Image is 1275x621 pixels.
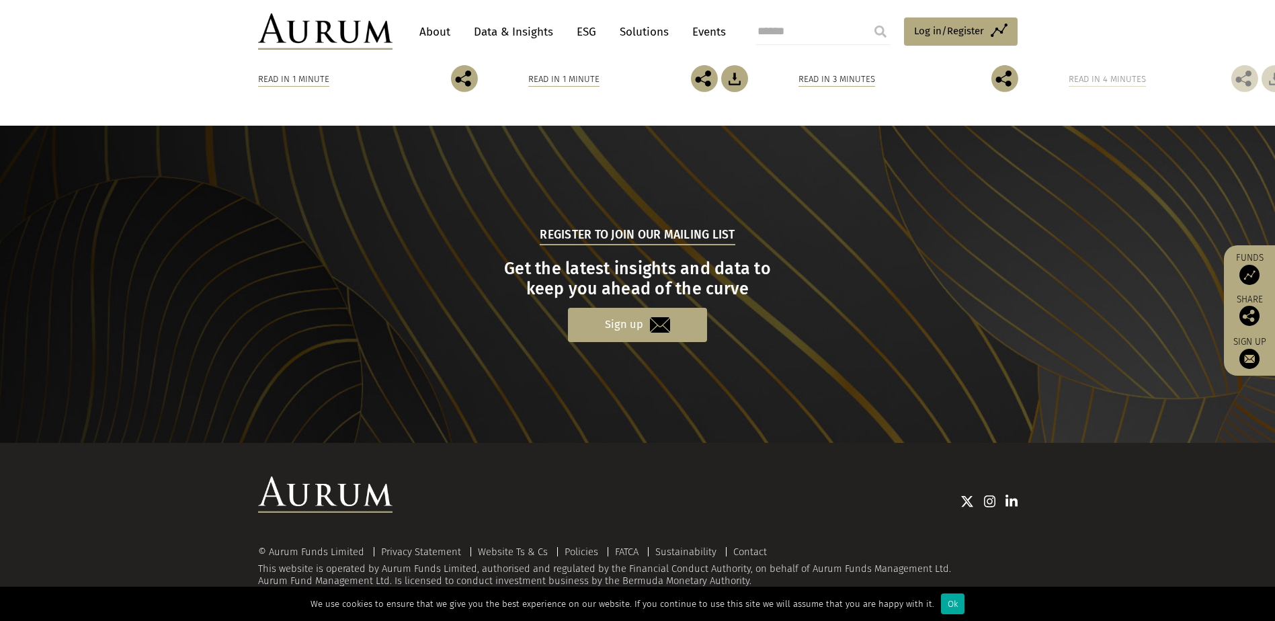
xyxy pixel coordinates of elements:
div: Share [1231,295,1268,326]
img: Share this post [691,65,718,92]
img: Share this post [1239,306,1260,326]
a: Website Ts & Cs [478,546,548,558]
a: About [413,19,457,44]
div: Read in 4 minutes [1069,72,1146,87]
img: Share this post [451,65,478,92]
a: Contact [733,546,767,558]
div: This website is operated by Aurum Funds Limited, authorised and regulated by the Financial Conduc... [258,546,1018,587]
h5: Register to join our mailing list [540,226,735,245]
a: Sustainability [655,546,716,558]
img: Instagram icon [984,495,996,508]
a: FATCA [615,546,639,558]
img: Twitter icon [960,495,974,508]
img: Share this post [991,65,1018,92]
a: Data & Insights [467,19,560,44]
a: Privacy Statement [381,546,461,558]
img: Sign up to our newsletter [1239,349,1260,369]
img: Linkedin icon [1005,495,1018,508]
img: Aurum Logo [258,477,393,513]
a: Funds [1231,252,1268,285]
a: Solutions [613,19,675,44]
div: © Aurum Funds Limited [258,547,371,557]
div: Ok [941,593,964,614]
a: Events [686,19,726,44]
div: Read in 1 minute [528,72,600,87]
input: Submit [867,18,894,45]
h3: Get the latest insights and data to keep you ahead of the curve [259,259,1016,299]
a: Policies [565,546,598,558]
div: Read in 1 minute [258,72,329,87]
a: Log in/Register [904,17,1018,46]
img: Aurum [258,13,393,50]
span: Log in/Register [914,23,984,39]
a: Sign up [568,308,707,342]
img: Access Funds [1239,265,1260,285]
a: Sign up [1231,336,1268,369]
img: Share this post [1231,65,1258,92]
a: ESG [570,19,603,44]
img: Download Article [721,65,748,92]
div: Read in 3 minutes [798,72,875,87]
